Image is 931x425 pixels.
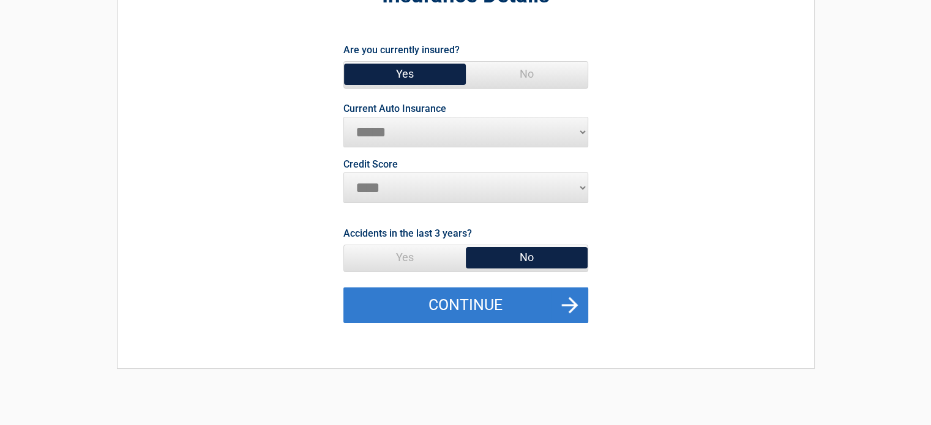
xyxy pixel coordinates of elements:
[343,287,588,323] button: Continue
[343,42,460,58] label: Are you currently insured?
[343,225,472,242] label: Accidents in the last 3 years?
[344,245,466,270] span: Yes
[343,104,446,114] label: Current Auto Insurance
[466,245,588,270] span: No
[343,160,398,169] label: Credit Score
[466,62,588,86] span: No
[344,62,466,86] span: Yes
